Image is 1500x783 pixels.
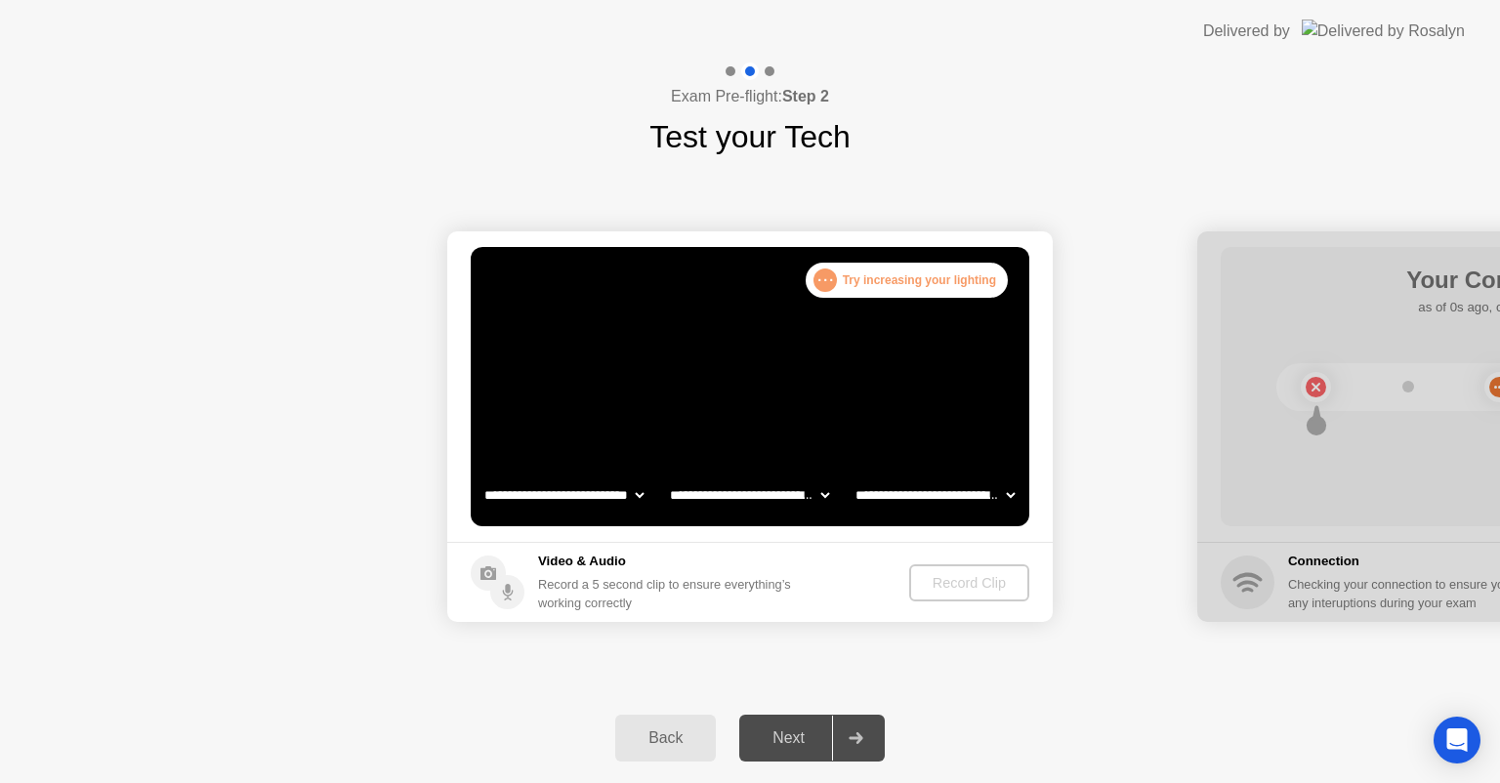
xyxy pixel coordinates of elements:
select: Available cameras [480,475,647,515]
div: . . . [813,268,837,292]
button: Next [739,715,885,762]
div: Back [621,729,710,747]
h5: Video & Audio [538,552,799,571]
div: Next [745,729,832,747]
select: Available microphones [852,475,1019,515]
b: Step 2 [782,88,829,104]
div: Record Clip [917,575,1021,591]
button: Back [615,715,716,762]
div: Try increasing your lighting [806,263,1008,298]
select: Available speakers [666,475,833,515]
button: Record Clip [909,564,1029,601]
h4: Exam Pre-flight: [671,85,829,108]
div: Open Intercom Messenger [1434,717,1480,763]
img: Delivered by Rosalyn [1302,20,1465,42]
div: Delivered by [1203,20,1290,43]
div: Record a 5 second clip to ensure everything’s working correctly [538,575,799,612]
h1: Test your Tech [649,113,851,160]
